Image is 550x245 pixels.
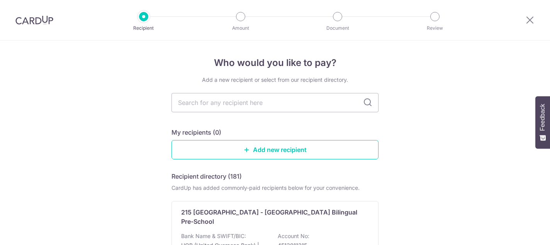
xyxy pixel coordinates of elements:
[278,232,309,240] p: Account No:
[309,24,366,32] p: Document
[171,93,379,112] input: Search for any recipient here
[181,208,360,226] p: 215 [GEOGRAPHIC_DATA] - [GEOGRAPHIC_DATA] Bilingual Pre-School
[171,184,379,192] div: CardUp has added commonly-paid recipients below for your convenience.
[171,172,242,181] h5: Recipient directory (181)
[115,24,172,32] p: Recipient
[535,96,550,149] button: Feedback - Show survey
[171,56,379,70] h4: Who would you like to pay?
[181,232,246,240] p: Bank Name & SWIFT/BIC:
[171,128,221,137] h5: My recipients (0)
[171,140,379,159] a: Add new recipient
[171,76,379,84] div: Add a new recipient or select from our recipient directory.
[406,24,463,32] p: Review
[212,24,269,32] p: Amount
[15,15,53,25] img: CardUp
[539,104,546,131] span: Feedback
